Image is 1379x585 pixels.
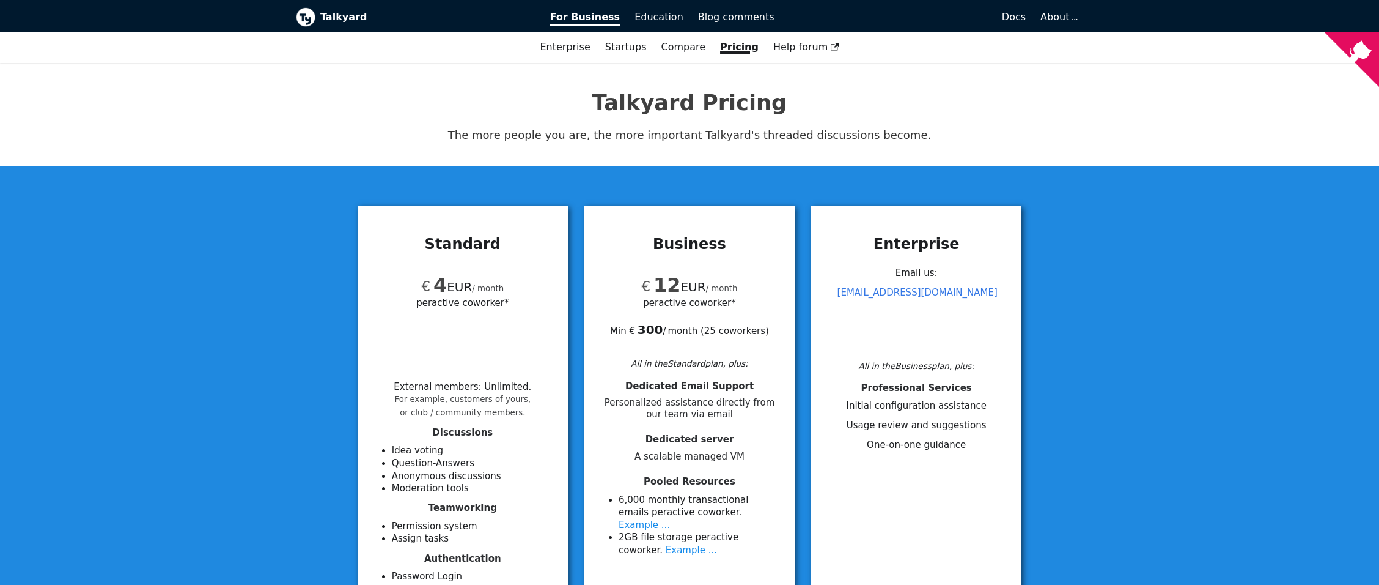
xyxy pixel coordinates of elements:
[826,382,1007,394] h4: Professional Services
[392,482,553,495] li: Moderation tools
[550,11,620,26] span: For Business
[372,502,553,514] h4: Teamworking
[599,476,780,488] h4: Pooled Resources
[619,494,780,532] li: 6 ,000 monthly transactional emails per active coworker .
[619,531,780,556] li: 2 GB file storage per active coworker .
[472,284,504,293] small: / month
[599,397,780,420] span: Personalized assistance directly from our team via email
[643,296,735,310] span: per active coworker*
[666,545,717,556] a: Example ...
[433,274,447,297] span: 4
[599,357,780,370] div: All in the Standard plan, plus:
[296,126,1083,144] p: The more people you are, the more important Talkyard's threaded discussions become.
[421,280,472,294] span: EUR
[1002,11,1026,23] span: Docs
[826,439,1007,452] li: One-on-one guidance
[395,395,531,417] small: For example, customers of yours, or club / community members.
[661,41,705,53] a: Compare
[766,37,847,58] a: Help forum
[599,451,780,463] span: A scalable managed VM
[296,7,533,27] a: Talkyard logoTalkyard
[543,7,628,28] a: For Business
[599,235,780,253] h3: Business
[627,7,691,28] a: Education
[625,381,754,392] span: Dedicated Email Support
[641,280,705,294] span: EUR
[296,89,1083,116] h1: Talkyard Pricing
[638,322,663,337] b: 300
[392,444,553,457] li: Idea voting
[394,381,531,418] li: External members : Unlimited .
[598,37,654,58] a: Startups
[634,11,683,23] span: Education
[773,41,839,53] span: Help forum
[296,7,315,27] img: Talkyard logo
[320,9,533,25] b: Talkyard
[653,274,681,297] span: 12
[713,37,766,58] a: Pricing
[826,400,1007,412] li: Initial configuration assistance
[392,520,553,533] li: Permission system
[619,520,670,531] a: Example ...
[826,235,1007,253] h3: Enterprise
[372,427,553,439] h4: Discussions
[421,278,430,294] span: €
[392,570,553,583] li: Password Login
[532,37,597,58] a: Enterprise
[706,284,738,293] small: / month
[392,457,553,470] li: Question-Answers
[782,7,1034,28] a: Docs
[372,553,553,565] h4: Authentication
[392,470,553,483] li: Anonymous discussions
[698,11,774,23] span: Blog comments
[1040,11,1076,23] a: About
[837,287,998,298] a: [EMAIL_ADDRESS][DOMAIN_NAME]
[691,7,782,28] a: Blog comments
[392,532,553,545] li: Assign tasks
[599,310,780,338] div: Min € / month ( 25 coworkers )
[826,359,1007,373] div: All in the Business plan, plus:
[826,419,1007,432] li: Usage review and suggestions
[826,263,1007,356] div: Email us:
[641,278,650,294] span: €
[645,434,734,445] span: Dedicated server
[372,235,553,253] h3: Standard
[416,296,509,310] span: per active coworker*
